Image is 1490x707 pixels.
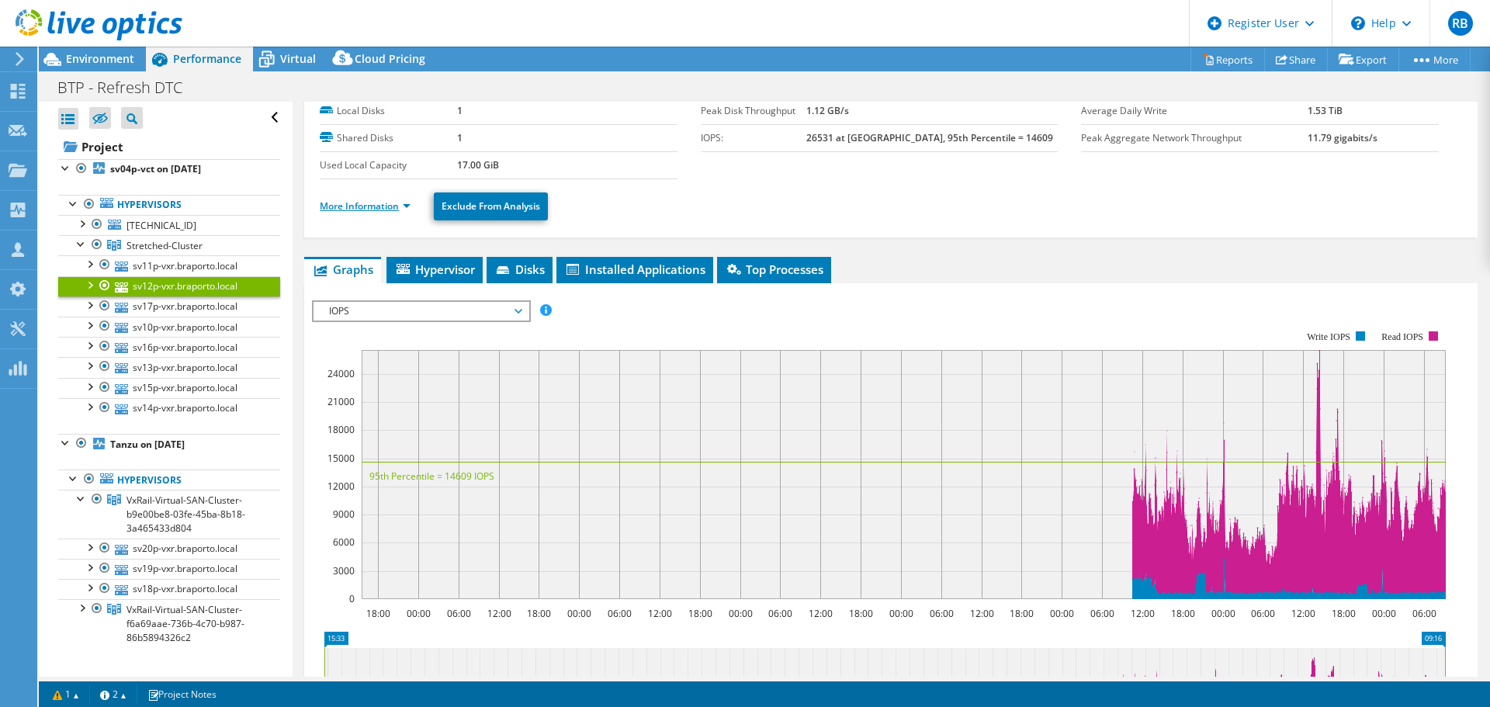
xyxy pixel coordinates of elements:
text: 12:00 [487,607,511,620]
span: Top Processes [725,262,823,277]
text: 06:00 [768,607,792,620]
text: 00:00 [1372,607,1396,620]
b: 1 [457,104,463,117]
a: sv11p-vxr.braporto.local [58,255,280,276]
text: 00:00 [889,607,913,620]
a: More [1398,47,1471,71]
text: 06:00 [447,607,471,620]
b: 1.12 GB/s [806,104,849,117]
text: 00:00 [729,607,753,620]
a: sv15p-vxr.braporto.local [58,378,280,398]
label: Peak Aggregate Network Throughput [1081,130,1307,146]
text: 18:00 [1171,607,1195,620]
span: Virtual [280,51,316,66]
a: sv18p-vxr.braporto.local [58,579,280,599]
svg: \n [1351,16,1365,30]
a: sv10p-vxr.braporto.local [58,317,280,337]
text: 06:00 [608,607,632,620]
text: 12:00 [970,607,994,620]
text: 18000 [327,423,355,436]
text: 12:00 [1131,607,1155,620]
text: 95th Percentile = 14609 IOPS [369,470,494,483]
label: Shared Disks [320,130,457,146]
span: Graphs [312,262,373,277]
b: 17.00 GiB [457,158,499,172]
text: 18:00 [688,607,712,620]
h1: BTP - Refresh DTC [50,79,206,96]
text: 15000 [327,452,355,465]
a: Project [58,134,280,159]
text: 0 [349,592,355,605]
span: Installed Applications [564,262,705,277]
a: sv04p-vct on [DATE] [58,159,280,179]
text: 24000 [327,367,355,380]
a: sv13p-vxr.braporto.local [58,357,280,377]
span: VxRail-Virtual-SAN-Cluster-b9e00be8-03fe-45ba-8b18-3a465433d804 [126,494,245,535]
span: VxRail-Virtual-SAN-Cluster-f6a69aae-736b-4c70-b987-86b5894326c2 [126,603,244,644]
text: 6000 [333,535,355,549]
a: sv20p-vxr.braporto.local [58,539,280,559]
text: 9000 [333,508,355,521]
text: 00:00 [1050,607,1074,620]
span: Environment [66,51,134,66]
text: Write IOPS [1307,331,1350,342]
span: Disks [494,262,545,277]
a: sv19p-vxr.braporto.local [58,559,280,579]
span: Hypervisor [394,262,475,277]
b: sv04p-vct on [DATE] [110,162,201,175]
text: 12:00 [809,607,833,620]
label: Average Daily Write [1081,103,1307,119]
label: Local Disks [320,103,457,119]
text: 06:00 [1090,607,1114,620]
label: Peak Disk Throughput [701,103,806,119]
a: Share [1264,47,1328,71]
span: Stretched-Cluster [126,239,203,252]
a: 1 [42,684,90,704]
text: 21000 [327,395,355,408]
b: 11.79 gigabits/s [1308,131,1377,144]
span: Cloud Pricing [355,51,425,66]
text: 00:00 [567,607,591,620]
b: 1 [457,131,463,144]
text: 12000 [327,480,355,493]
a: Hypervisors [58,195,280,215]
text: 00:00 [407,607,431,620]
a: VxRail-Virtual-SAN-Cluster-b9e00be8-03fe-45ba-8b18-3a465433d804 [58,490,280,538]
text: 18:00 [366,607,390,620]
a: Tanzu on [DATE] [58,434,280,454]
b: 1.53 TiB [1308,104,1343,117]
text: 18:00 [527,607,551,620]
span: Performance [173,51,241,66]
a: 2 [89,684,137,704]
text: Read IOPS [1382,331,1424,342]
b: Tanzu on [DATE] [110,438,185,451]
a: Hypervisors [58,470,280,490]
a: [TECHNICAL_ID] [58,215,280,235]
text: 18:00 [1010,607,1034,620]
a: sv16p-vxr.braporto.local [58,337,280,357]
span: IOPS [321,302,521,321]
a: VxRail-Virtual-SAN-Cluster-f6a69aae-736b-4c70-b987-86b5894326c2 [58,599,280,647]
text: 3000 [333,564,355,577]
a: Reports [1190,47,1265,71]
a: Exclude From Analysis [434,192,548,220]
span: [TECHNICAL_ID] [126,219,196,232]
label: Used Local Capacity [320,158,457,173]
label: IOPS: [701,130,806,146]
text: 18:00 [1332,607,1356,620]
span: RB [1448,11,1473,36]
b: 26531 at [GEOGRAPHIC_DATA], 95th Percentile = 14609 [806,131,1053,144]
a: Project Notes [137,684,227,704]
a: sv14p-vxr.braporto.local [58,398,280,418]
text: 12:00 [648,607,672,620]
a: sv17p-vxr.braporto.local [58,296,280,317]
text: 06:00 [1251,607,1275,620]
a: Export [1327,47,1399,71]
text: 18:00 [849,607,873,620]
text: 00:00 [1211,607,1235,620]
text: 06:00 [930,607,954,620]
a: sv12p-vxr.braporto.local [58,276,280,296]
a: Stretched-Cluster [58,235,280,255]
text: 06:00 [1412,607,1436,620]
text: 12:00 [1291,607,1315,620]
